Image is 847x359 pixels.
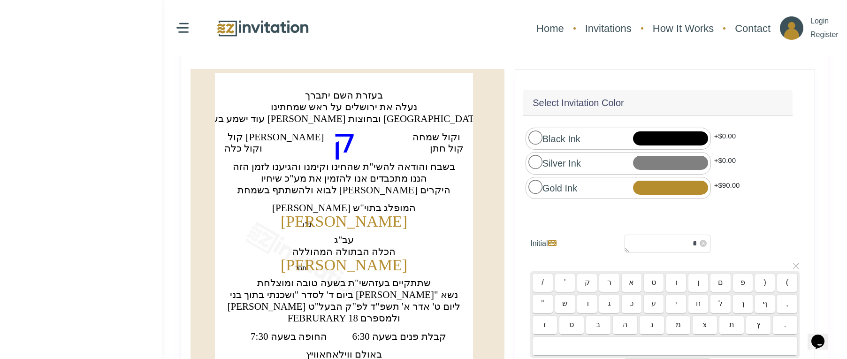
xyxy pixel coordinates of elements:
[810,15,839,42] p: Login Register
[528,130,580,146] label: Black Ink
[648,16,718,41] a: How It Works
[334,234,354,245] text: ‏עב"ג‏
[237,184,450,196] text: ‏לבוא ולהשתתף בשמחת [PERSON_NAME] היקרים‏
[261,173,427,184] text: ‏הננו מתכבדים אנו להזמין את מע"כ שיחיו‏
[257,277,431,289] text: ‏שתתקיים בעזהשי"ת בשעה טובה ומוצלחת‏
[228,131,460,143] text: ‏קול [PERSON_NAME] וקול שמחה‏
[228,301,461,312] text: ‏[PERSON_NAME] ליום ט' אדר א' תשפ"ד לפ"ק הבעל"ט‏
[281,213,407,230] text: ‏[PERSON_NAME]‏
[295,265,306,272] text: ‏תחי'‏
[532,16,569,41] a: Home
[305,90,383,101] text: ‏בעזרת השם יתברך‏
[204,113,484,124] text: ‏עוד ישמע בערי [PERSON_NAME] ובחוצות [GEOGRAPHIC_DATA]‏
[711,177,743,199] div: +$90.00
[711,152,739,175] div: +$0.00
[288,313,401,324] text: FEBRURARY 18 ולמספרם
[528,155,542,168] input: Silver Ink
[528,180,542,193] input: Gold Ink
[700,240,707,247] span: x
[272,202,416,214] text: ‏[PERSON_NAME] המופלג בתוי"ש‏
[271,101,417,113] text: ‏נעלה את ירושלים על ראש שמחתינו‏
[251,331,327,342] text: 7:30 החופה בשעה
[528,130,542,144] input: Black Ink
[533,96,624,110] h5: Select Invitation Color
[711,128,739,150] div: +$0.00
[216,18,310,38] img: logo.png
[230,289,458,300] text: ‏ביום ד' לסדר "ושכנתי בתוך בני [PERSON_NAME]" נשא‏
[523,235,618,252] label: Initial
[224,143,464,154] text: ‏קול חתן וקול כלה‏
[233,161,455,172] text: ‏בשבח והודאה להשי"ת שהחינו וקימנו והגיענו לזמן הזה‏
[352,331,446,342] text: 6:30 קבלת פנים בשעה
[528,180,577,195] label: Gold Ink
[292,246,396,257] text: ‏הכלה הבתולה המהוללה‏
[580,16,636,41] a: Invitations
[808,321,838,350] iframe: chat widget
[281,256,407,274] text: ‏[PERSON_NAME]‏
[303,221,312,228] text: ‏ני"ו‏
[730,16,775,41] a: Contact
[528,155,581,170] label: Silver Ink
[780,16,803,40] img: ico_account.png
